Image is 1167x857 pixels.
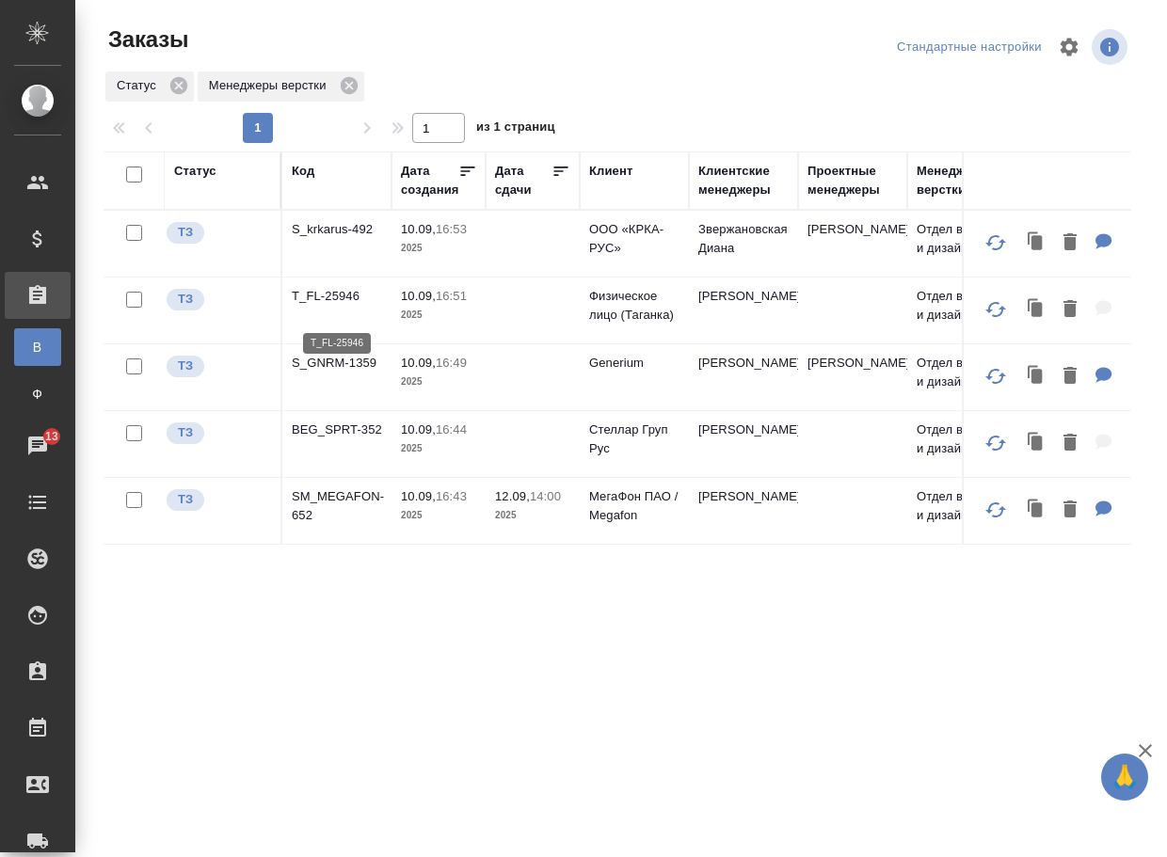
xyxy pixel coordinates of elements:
p: SM_MEGAFON-652 [292,487,382,525]
p: ТЗ [178,290,193,309]
p: Стеллар Груп Рус [589,421,679,458]
div: Код [292,162,314,181]
td: [PERSON_NAME] [689,411,798,477]
span: 🙏 [1109,757,1141,797]
p: T_FL-25946 [292,287,382,306]
button: Удалить [1054,424,1086,463]
p: 10.09, [401,356,436,370]
button: Клонировать [1018,291,1054,329]
p: 16:43 [436,489,467,503]
p: Отдел верстки и дизайна [917,421,1007,458]
p: ТЗ [178,223,193,242]
p: Отдел верстки и дизайна [917,287,1007,325]
p: 14:00 [530,489,561,503]
button: Удалить [1054,491,1086,530]
p: Отдел верстки и дизайна [917,220,1007,258]
p: Физическое лицо (Таганка) [589,287,679,325]
p: S_krkarus-492 [292,220,382,239]
td: [PERSON_NAME] [689,278,798,343]
span: из 1 страниц [476,116,555,143]
div: Статус [174,162,216,181]
td: [PERSON_NAME] [689,478,798,544]
div: Дата создания [401,162,458,199]
p: 2025 [401,506,476,525]
td: Звержановская Диана [689,211,798,277]
button: Обновить [973,220,1018,265]
p: ТЗ [178,490,193,509]
p: 10.09, [401,289,436,303]
div: Клиент [589,162,632,181]
button: Удалить [1054,291,1086,329]
div: Проектные менеджеры [807,162,898,199]
button: 🙏 [1101,754,1148,801]
div: Клиентские менеджеры [698,162,789,199]
p: Generium [589,354,679,373]
span: Заказы [104,24,188,55]
div: Выставляет КМ при отправке заказа на расчет верстке (для тикета) или для уточнения сроков на прои... [165,354,271,379]
p: Отдел верстки и дизайна [917,487,1007,525]
p: Статус [117,76,163,95]
p: 16:49 [436,356,467,370]
a: Ф [14,375,61,413]
span: В [24,338,52,357]
button: Удалить [1054,357,1086,396]
td: [PERSON_NAME] [798,344,907,410]
p: ТЗ [178,423,193,442]
div: Менеджеры верстки [198,71,364,102]
div: Выставляет КМ при отправке заказа на расчет верстке (для тикета) или для уточнения сроков на прои... [165,220,271,246]
p: 10.09, [401,489,436,503]
div: Выставляет КМ при отправке заказа на расчет верстке (для тикета) или для уточнения сроков на прои... [165,287,271,312]
div: Менеджеры верстки [917,162,1007,199]
p: МегаФон ПАО / Megafon [589,487,679,525]
span: Ф [24,385,52,404]
p: 2025 [401,239,476,258]
span: Посмотреть информацию [1092,29,1131,65]
button: Клонировать [1018,224,1054,262]
p: 16:51 [436,289,467,303]
span: Настроить таблицу [1047,24,1092,70]
div: Дата сдачи [495,162,552,199]
p: BEG_SPRT-352 [292,421,382,439]
button: Клонировать [1018,424,1054,463]
p: S_GNRM-1359 [292,354,382,373]
button: Клонировать [1018,357,1054,396]
p: ООО «КРКА-РУС» [589,220,679,258]
p: 10.09, [401,222,436,236]
p: 10.09, [401,422,436,436]
button: Обновить [973,354,1018,399]
a: В [14,328,61,366]
p: Отдел верстки и дизайна [917,354,1007,391]
p: 2025 [495,506,570,525]
a: 13 [5,422,71,469]
td: [PERSON_NAME] [798,211,907,277]
div: Выставляет КМ при отправке заказа на расчет верстке (для тикета) или для уточнения сроков на прои... [165,421,271,446]
p: Менеджеры верстки [209,76,333,95]
div: Выставляет КМ при отправке заказа на расчет верстке (для тикета) или для уточнения сроков на прои... [165,487,271,513]
button: Обновить [973,487,1018,532]
span: 13 [34,427,70,446]
div: split button [892,33,1047,62]
button: Обновить [973,421,1018,466]
p: ТЗ [178,357,193,375]
div: Статус [105,71,194,102]
p: 2025 [401,439,476,458]
p: 16:44 [436,422,467,436]
p: 16:53 [436,222,467,236]
td: [PERSON_NAME] [689,344,798,410]
p: 2025 [401,306,476,325]
p: 2025 [401,373,476,391]
button: Обновить [973,287,1018,332]
button: Удалить [1054,224,1086,262]
p: 12.09, [495,489,530,503]
button: Клонировать [1018,491,1054,530]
